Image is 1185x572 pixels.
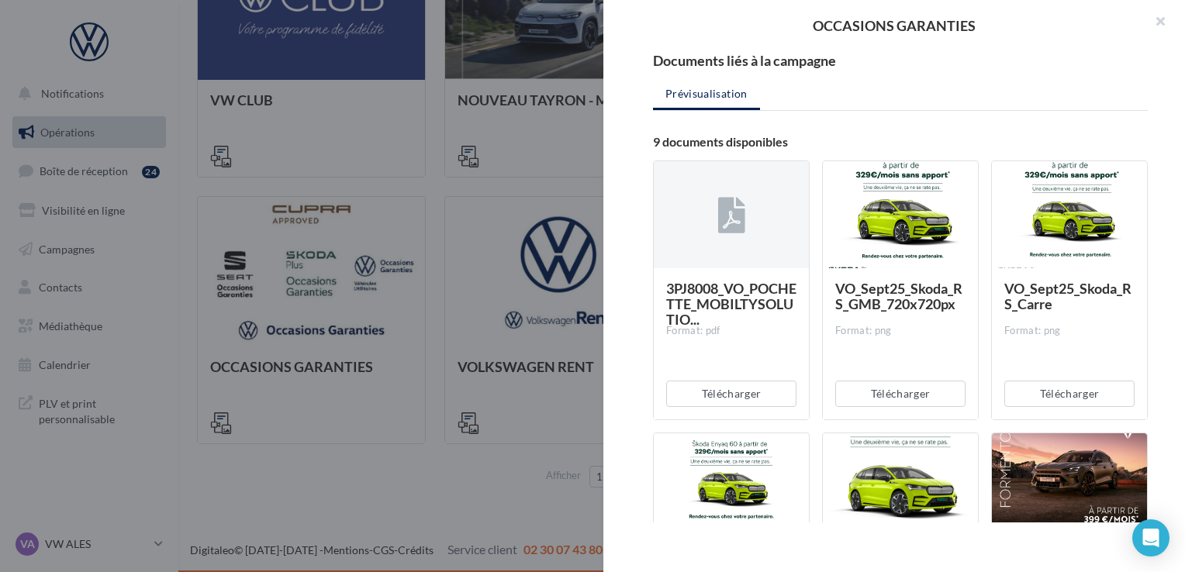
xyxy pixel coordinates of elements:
[1132,519,1169,556] div: Open Intercom Messenger
[835,381,966,407] button: Télécharger
[628,19,1160,33] div: OCCASIONS GARANTIES
[666,280,796,328] span: 3PJ8008_VO_POCHETTE_MOBILTYSOLUTIO...
[1004,280,1131,312] span: VO_Sept25_Skoda_RS_Carre
[666,381,796,407] button: Télécharger
[1004,324,1135,338] div: Format: png
[835,324,966,338] div: Format: png
[653,53,894,67] div: Documents liés à la campagne
[1004,381,1135,407] button: Télécharger
[666,324,796,338] div: Format: pdf
[835,280,962,312] span: VO_Sept25_Skoda_RS_GMB_720x720px
[653,136,1148,148] div: 9 documents disponibles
